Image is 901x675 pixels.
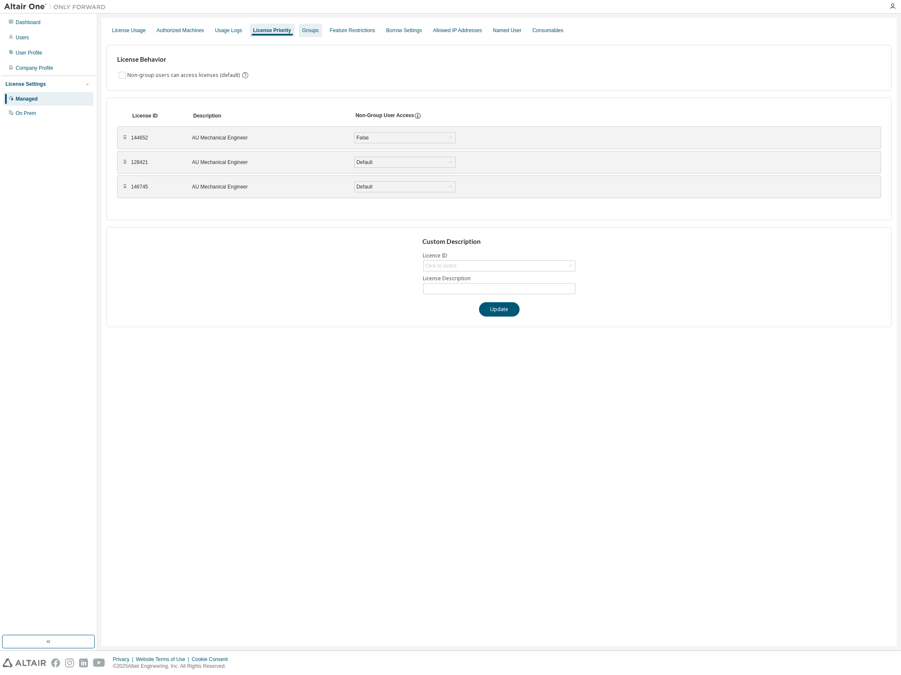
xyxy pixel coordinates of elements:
div: Click to select [425,262,457,269]
button: Update [479,302,520,317]
div: Click to select [424,261,575,271]
div: On Prem [16,110,36,117]
div: ⠿ [123,183,128,190]
div: Allowed IP Addresses [433,27,482,34]
div: 144652 [131,134,182,141]
div: Description [193,112,345,119]
div: Dashboard [16,19,41,26]
div: Usage Logs [215,27,242,34]
div: License Usage [112,27,145,34]
div: Borrow Settings [386,27,422,34]
div: License Settings [5,81,46,87]
h3: License Behavior [117,55,248,64]
div: License Priority [253,27,291,34]
div: AU Mechanical Engineer [192,183,344,190]
div: AU Mechanical Engineer [192,134,344,141]
div: 128421 [131,159,182,166]
div: Managed [16,96,38,102]
div: AU Mechanical Engineer [192,159,344,166]
div: Website Terms of Use [136,656,192,663]
div: Default [355,157,455,167]
div: False [355,133,370,142]
img: Altair One [4,3,110,11]
div: Named User [493,27,521,34]
div: Privacy [113,656,136,663]
label: Licence ID [423,252,575,259]
div: Default [355,182,374,191]
div: Default [355,158,374,167]
img: youtube.svg [93,659,105,667]
label: Non-group users can access licenses (default) [127,70,241,80]
svg: By default any user not assigned to any group can access any license. Turn this setting off to di... [241,71,249,79]
div: Company Profile [16,65,53,71]
img: instagram.svg [65,659,74,667]
div: Consumables [532,27,563,34]
div: Feature Restrictions [330,27,375,34]
h3: Custom Description [422,238,576,246]
div: 146745 [131,183,182,190]
div: False [355,133,455,143]
div: License ID [132,112,183,119]
label: License Description [423,275,575,282]
img: altair_logo.svg [3,659,46,667]
div: Authorized Machines [156,27,204,34]
div: Users [16,34,29,41]
div: Groups [302,27,319,34]
img: linkedin.svg [79,659,88,667]
div: ⠿ [123,134,128,141]
img: facebook.svg [51,659,60,667]
div: Non-Group User Access [356,112,414,120]
div: User Profile [16,49,42,56]
div: Default [355,182,455,192]
div: Cookie Consent [192,656,233,663]
p: © 2025 Altair Engineering, Inc. All Rights Reserved. [113,663,233,670]
div: ⠿ [123,159,128,166]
